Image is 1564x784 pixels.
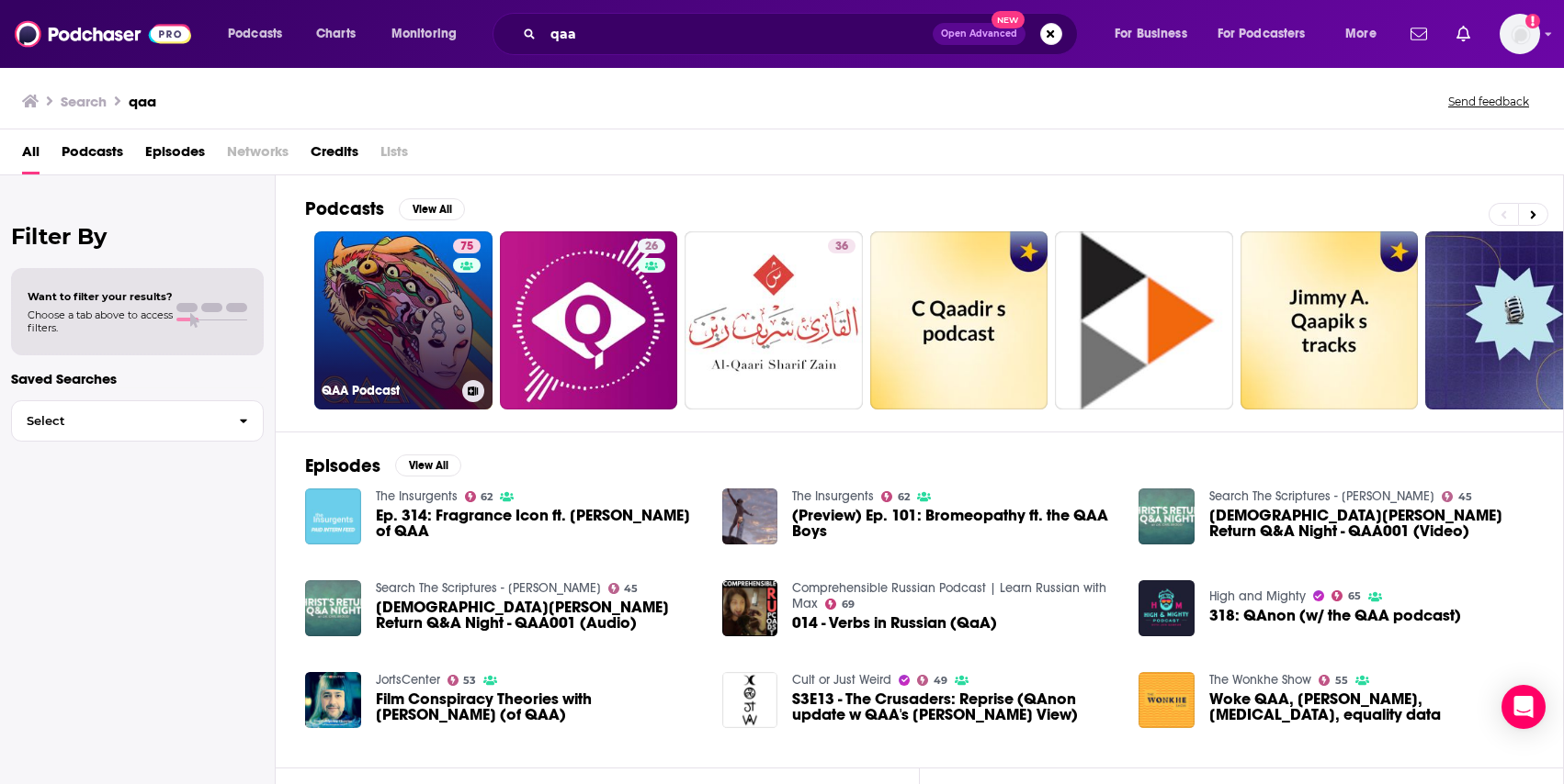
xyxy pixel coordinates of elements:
button: View All [399,198,465,220]
a: 53 [448,675,477,686]
span: ⁠Film Conspiracy Theories with [PERSON_NAME] (of QAA)⁠ [376,691,700,722]
img: Podchaser - Follow, Share and Rate Podcasts [15,17,191,51]
a: 36 [828,239,856,253]
span: Select [12,415,224,427]
img: 014 - Verbs in Russian (QaA) [722,580,778,636]
a: ⁠Film Conspiracy Theories with Jake Rockatansky (of QAA)⁠ [376,691,700,722]
div: Search podcasts, credits, & more... [510,13,1095,55]
img: (Preview) Ep. 101: Bromeopathy ft. the QAA Boys [722,488,778,544]
span: For Podcasters [1218,21,1306,47]
a: All [22,137,40,174]
span: Want to filter your results? [28,290,173,303]
a: Episodes [145,137,205,174]
span: 75 [460,238,473,256]
span: New [992,11,1025,28]
button: open menu [1332,19,1400,49]
span: Charts [316,21,356,47]
button: View All [395,454,461,476]
a: Credits [311,137,358,174]
a: Show notifications dropdown [1449,18,1478,50]
a: Comprehensible Russian Podcast | Learn Russian with Max [792,580,1106,611]
span: Podcasts [62,137,123,174]
span: Lists [380,137,408,174]
button: Select [11,400,264,442]
span: Logged in as LornaG [1500,14,1540,54]
button: open menu [379,19,481,49]
span: [DEMOGRAPHIC_DATA][PERSON_NAME] Return Q&A Night - QAA001 (Video) [1209,508,1534,539]
span: [DEMOGRAPHIC_DATA][PERSON_NAME] Return Q&A Night - QAA001 (Audio) [376,599,700,631]
button: Send feedback [1443,94,1535,109]
a: PodcastsView All [305,197,465,220]
a: Search The Scriptures - Dr. Carl Broggi [1209,488,1434,504]
img: ⁠Film Conspiracy Theories with Jake Rockatansky (of QAA)⁠ [305,672,361,728]
a: 75 [453,239,481,253]
span: Woke QAA, [PERSON_NAME], [MEDICAL_DATA], equality data [1209,691,1534,722]
a: 318: QAnon (w/ the QAA podcast) [1209,608,1461,623]
span: Networks [227,137,289,174]
span: 65 [1348,592,1361,600]
span: Podcasts [228,21,282,47]
a: 69 [825,599,855,610]
a: 26 [500,231,678,409]
a: (Preview) Ep. 101: Bromeopathy ft. the QAA Boys [792,508,1116,539]
img: Christ's Return Q&A Night - QAA001 (Video) [1139,488,1195,544]
a: The Wonkhe Show [1209,672,1311,688]
a: 65 [1332,590,1361,601]
span: For Business [1115,21,1187,47]
a: 62 [465,491,493,502]
a: Show notifications dropdown [1403,18,1434,50]
span: 69 [842,600,855,609]
a: 36 [685,231,863,409]
img: Ep. 314: Fragrance Icon ft. Jake Rockatansky of QAA [305,488,361,544]
button: open menu [1206,19,1332,49]
a: S3E13 - The Crusaders: Reprise (QAnon update w QAA's Travis View) [722,672,778,728]
span: Open Advanced [941,29,1017,39]
p: Saved Searches [11,370,264,387]
button: Show profile menu [1500,14,1540,54]
a: 62 [881,491,910,502]
a: 55 [1319,675,1348,686]
a: 49 [917,675,947,686]
a: 75QAA Podcast [314,231,493,409]
a: S3E13 - The Crusaders: Reprise (QAnon update w QAA's Travis View) [792,691,1116,722]
span: 49 [934,677,947,685]
a: JortsCenter [376,672,440,688]
a: 014 - Verbs in Russian (QaA) [792,615,997,631]
a: Christ's Return Q&A Night - QAA001 (Video) [1209,508,1534,539]
h2: Filter By [11,223,264,250]
a: High and Mighty [1209,588,1306,604]
a: Ep. 314: Fragrance Icon ft. Jake Rockatansky of QAA [376,508,700,539]
button: Open AdvancedNew [933,23,1026,45]
button: open menu [215,19,306,49]
img: Woke QAA, Robert Halfon, Plan B, equality data [1139,672,1195,728]
h3: Search [61,93,107,110]
button: open menu [1102,19,1210,49]
div: Open Intercom Messenger [1502,685,1546,729]
input: Search podcasts, credits, & more... [543,19,933,49]
a: The Insurgents [792,488,874,504]
h2: Podcasts [305,197,384,220]
a: 318: QAnon (w/ the QAA podcast) [1139,580,1195,636]
span: More [1345,21,1377,47]
span: 26 [645,238,658,256]
span: 62 [898,493,910,501]
a: The Insurgents [376,488,458,504]
span: 62 [481,493,493,501]
span: Ep. 314: Fragrance Icon ft. [PERSON_NAME] of QAA [376,508,700,539]
svg: Add a profile image [1525,14,1540,28]
a: Search The Scriptures - Dr. Carl Broggi [376,580,601,596]
img: Christ's Return Q&A Night - QAA001 (Audio) [305,580,361,636]
span: 36 [835,238,848,256]
span: Choose a tab above to access filters. [28,308,173,334]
